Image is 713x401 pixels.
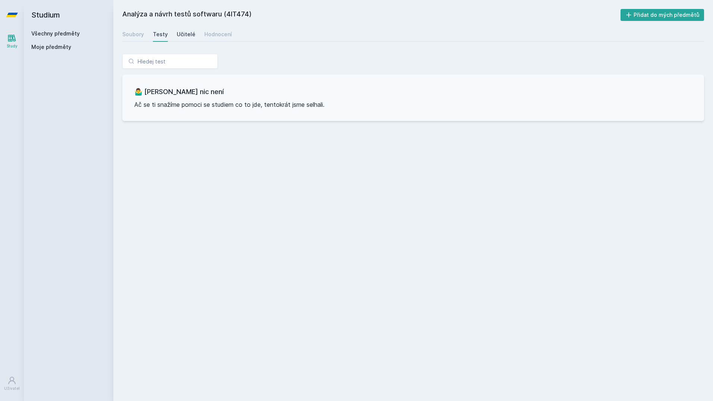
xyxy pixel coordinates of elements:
p: Ač se ti snažíme pomoci se studiem co to jde, tentokrát jsme selhali. [134,100,692,109]
a: Hodnocení [204,27,232,42]
button: Přidat do mých předmětů [621,9,704,21]
div: Study [7,43,18,49]
div: Hodnocení [204,31,232,38]
span: Moje předměty [31,43,71,51]
input: Hledej test [122,54,218,69]
a: Soubory [122,27,144,42]
a: Všechny předměty [31,30,80,37]
h3: 🤷‍♂️ [PERSON_NAME] nic není [134,87,692,97]
div: Testy [153,31,168,38]
a: Testy [153,27,168,42]
a: Study [1,30,22,53]
div: Uživatel [4,386,20,391]
h2: Analýza a návrh testů softwaru (4IT474) [122,9,621,21]
div: Soubory [122,31,144,38]
a: Uživatel [1,372,22,395]
div: Učitelé [177,31,195,38]
a: Učitelé [177,27,195,42]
